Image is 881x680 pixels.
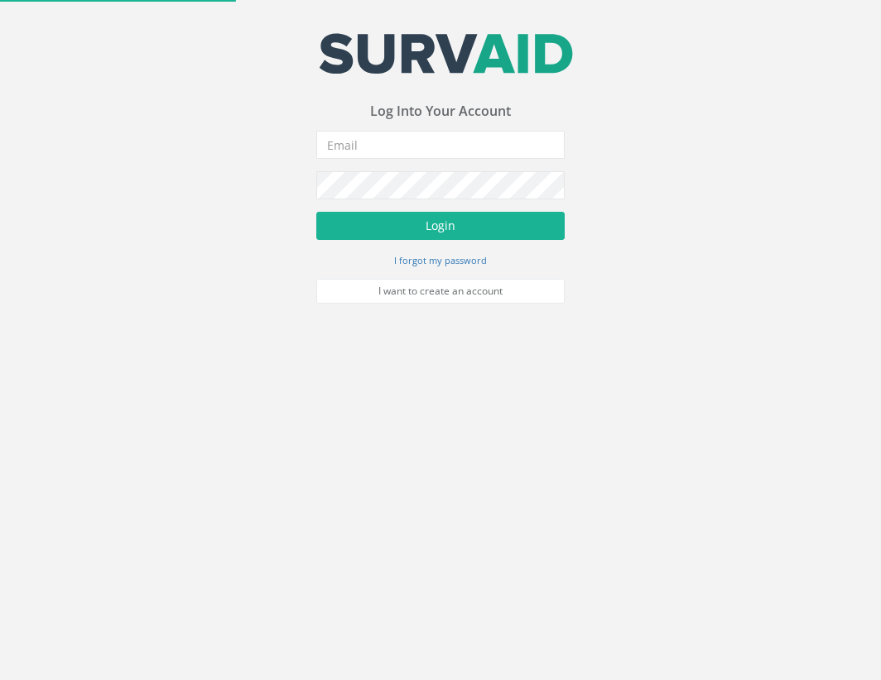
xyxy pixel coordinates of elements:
h3: Log Into Your Account [316,104,565,119]
a: I forgot my password [394,252,487,267]
small: I forgot my password [394,254,487,266]
a: I want to create an account [316,279,565,304]
input: Email [316,131,565,159]
button: Login [316,212,565,240]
